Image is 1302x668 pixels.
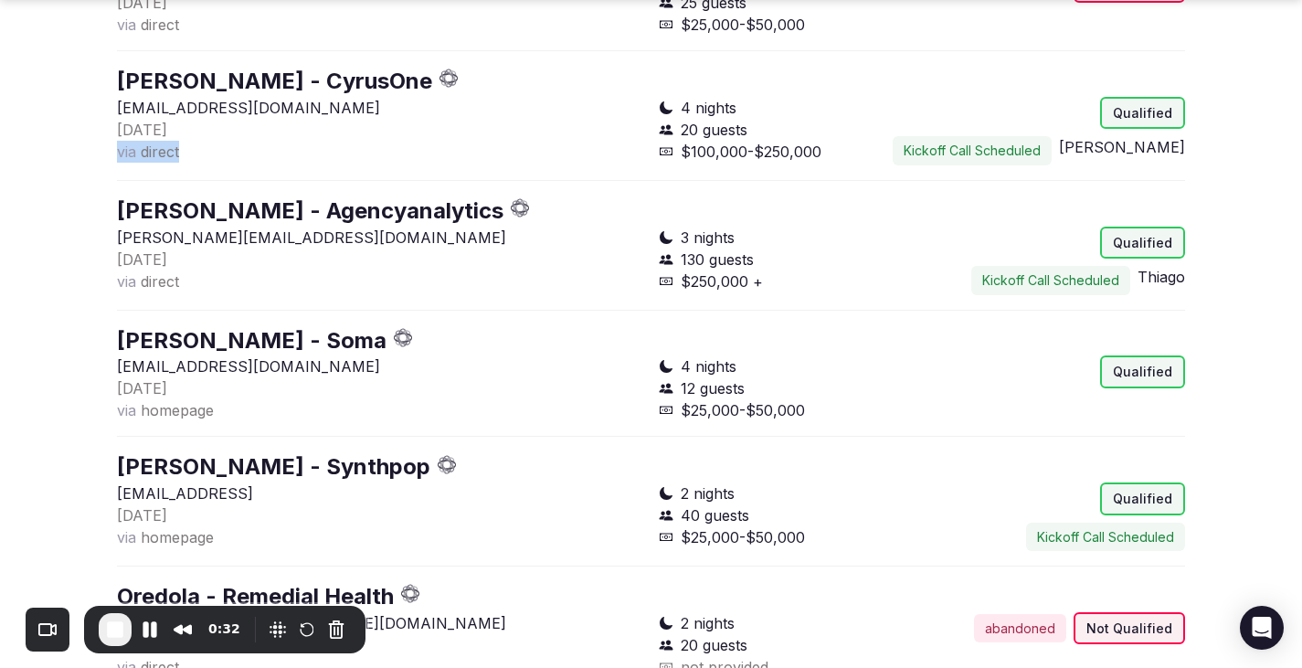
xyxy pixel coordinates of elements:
span: 20 guests [681,119,747,141]
div: Not Qualified [1074,612,1185,645]
span: direct [141,16,179,34]
span: 2 nights [681,482,735,504]
div: Qualified [1100,97,1185,130]
button: [DATE] [117,377,167,399]
span: homepage [141,401,214,419]
span: direct [141,143,179,161]
span: homepage [141,528,214,546]
div: abandoned [974,614,1066,643]
span: [DATE] [117,121,167,139]
div: $25,000-$50,000 [659,14,915,36]
p: [PERSON_NAME][EMAIL_ADDRESS][DOMAIN_NAME] [117,227,644,249]
button: [PERSON_NAME] - CyrusOne [117,66,432,97]
button: Kickoff Call Scheduled [893,136,1052,165]
button: [DATE] [117,119,167,141]
button: Kickoff Call Scheduled [971,266,1130,295]
button: [PERSON_NAME] - Agencyanalytics [117,196,503,227]
p: [EMAIL_ADDRESS][DOMAIN_NAME] [117,97,644,119]
div: Qualified [1100,355,1185,388]
span: via [117,143,136,161]
span: 3 nights [681,227,735,249]
span: 4 nights [681,355,736,377]
a: Oredola - Remedial Health [117,583,394,610]
a: [PERSON_NAME] - Agencyanalytics [117,197,503,224]
span: 130 guests [681,249,754,270]
p: [EMAIL_ADDRESS][DOMAIN_NAME] [117,355,644,377]
div: Qualified [1100,227,1185,260]
span: 4 nights [681,97,736,119]
a: [PERSON_NAME] - CyrusOne [117,68,432,94]
button: [PERSON_NAME] [1059,136,1185,158]
button: Oredola - Remedial Health [117,581,394,612]
button: Kickoff Call Scheduled [1026,523,1185,552]
p: [EMAIL_ADDRESS] [117,482,644,504]
span: 40 guests [681,504,749,526]
button: [PERSON_NAME] - Synthpop [117,451,430,482]
span: 20 guests [681,634,747,656]
span: via [117,401,136,419]
button: [DATE] [117,504,167,526]
div: $100,000-$250,000 [659,141,915,163]
span: via [117,16,136,34]
span: via [117,528,136,546]
span: 12 guests [681,377,745,399]
div: $25,000-$50,000 [659,526,915,548]
div: Qualified [1100,482,1185,515]
span: 2 nights [681,612,735,634]
button: [DATE] [117,249,167,270]
span: [DATE] [117,250,167,269]
span: direct [141,272,179,291]
div: $250,000 + [659,270,915,292]
button: Thiago [1138,266,1185,288]
span: [DATE] [117,506,167,525]
div: Open Intercom Messenger [1240,606,1284,650]
div: $25,000-$50,000 [659,399,915,421]
a: [PERSON_NAME] - Synthpop [117,453,430,480]
span: via [117,272,136,291]
a: [PERSON_NAME] - Soma [117,327,386,354]
span: [DATE] [117,379,167,398]
p: [EMAIL_ADDRESS][PERSON_NAME][DOMAIN_NAME] [117,612,644,634]
button: [PERSON_NAME] - Soma [117,325,386,356]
